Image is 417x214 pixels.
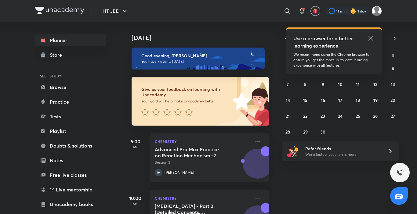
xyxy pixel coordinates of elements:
button: September 9, 2025 [318,79,328,89]
h5: Use a browser for a better learning experience [293,35,354,49]
button: September 20, 2025 [388,95,398,105]
button: September 10, 2025 [335,79,345,89]
button: September 16, 2025 [318,95,328,105]
abbr: September 24, 2025 [338,113,343,119]
a: Practice [35,96,106,108]
div: Store [50,51,66,59]
img: feedback_image [212,77,269,126]
p: We recommend using the Chrome browser to ensure you get the most up-to-date learning experience w... [293,52,375,68]
abbr: September 6, 2025 [392,66,394,71]
abbr: September 20, 2025 [390,97,395,103]
img: kanish kumar [372,6,382,16]
abbr: September 10, 2025 [338,81,343,87]
h6: Good evening, [PERSON_NAME] [141,53,259,59]
h5: Advanced Pro Max Practice on Reaction Mechanism -2 [155,146,231,159]
button: September 28, 2025 [283,127,293,137]
button: IIT JEE [100,5,132,17]
abbr: September 21, 2025 [286,113,290,119]
abbr: September 12, 2025 [373,81,377,87]
button: September 15, 2025 [300,95,310,105]
abbr: September 7, 2025 [287,81,289,87]
abbr: September 29, 2025 [303,129,308,135]
button: September 8, 2025 [300,79,310,89]
button: September 26, 2025 [371,111,380,121]
button: September 12, 2025 [371,79,380,89]
abbr: September 16, 2025 [321,97,325,103]
button: September 19, 2025 [371,95,380,105]
p: AM [123,202,147,205]
abbr: September 25, 2025 [356,113,360,119]
button: September 11, 2025 [353,79,363,89]
h4: [DATE] [132,34,275,41]
abbr: September 23, 2025 [321,113,325,119]
abbr: September 27, 2025 [391,113,395,119]
abbr: September 13, 2025 [391,81,395,87]
img: avatar [313,8,318,14]
button: September 24, 2025 [335,111,345,121]
abbr: September 18, 2025 [356,97,360,103]
button: September 25, 2025 [353,111,363,121]
a: Company Logo [35,7,84,16]
a: Browse [35,81,106,93]
p: [PERSON_NAME] [165,170,194,175]
img: Avatar [243,152,272,181]
abbr: September 30, 2025 [320,129,325,135]
img: Company Logo [35,7,84,14]
a: 1:1 Live mentorship [35,184,106,196]
button: September 13, 2025 [388,79,398,89]
h6: Give us your feedback on learning with Unacademy [141,87,230,98]
img: streak [350,8,356,14]
a: Planner [35,34,106,46]
abbr: September 14, 2025 [286,97,290,103]
p: AM [123,145,147,149]
a: Playlist [35,125,106,137]
p: Session 3 [155,160,251,165]
a: Store [35,49,106,61]
a: Doubts & solutions [35,140,106,152]
p: Win a laptop, vouchers & more [305,152,380,157]
p: You have 7 events [DATE] [141,59,259,64]
abbr: September 15, 2025 [303,97,307,103]
button: September 29, 2025 [300,127,310,137]
button: avatar [310,6,320,16]
a: Tests [35,110,106,123]
a: Notes [35,154,106,166]
abbr: September 17, 2025 [338,97,342,103]
abbr: September 8, 2025 [304,81,306,87]
button: September 14, 2025 [283,95,293,105]
button: September 18, 2025 [353,95,363,105]
button: September 23, 2025 [318,111,328,121]
button: September 21, 2025 [283,111,293,121]
abbr: Saturday [392,52,394,58]
h6: Refer friends [305,145,380,152]
abbr: September 22, 2025 [303,113,307,119]
abbr: September 9, 2025 [322,81,324,87]
button: September 27, 2025 [388,111,398,121]
a: Unacademy books [35,198,106,210]
p: Chemistry [155,194,251,202]
button: September 22, 2025 [300,111,310,121]
img: referral [287,145,299,157]
h5: 10:00 [123,194,147,202]
h5: 6:00 [123,138,147,145]
img: evening [132,48,265,70]
img: ttu [396,169,404,176]
abbr: September 28, 2025 [285,129,290,135]
abbr: September 26, 2025 [373,113,378,119]
button: September 30, 2025 [318,127,328,137]
button: September 6, 2025 [388,63,398,73]
p: Your word will help make Unacademy better [141,99,230,104]
p: Chemistry [155,138,251,145]
abbr: September 19, 2025 [373,97,378,103]
abbr: September 11, 2025 [356,81,360,87]
h6: SELF STUDY [35,71,106,81]
button: September 7, 2025 [283,79,293,89]
button: September 17, 2025 [335,95,345,105]
a: Free live classes [35,169,106,181]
